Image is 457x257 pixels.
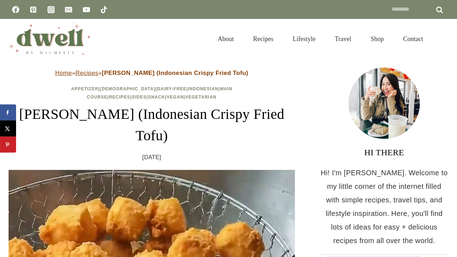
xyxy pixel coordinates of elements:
[55,70,248,76] span: » »
[75,70,98,76] a: Recipes
[9,2,23,17] a: Facebook
[283,26,325,51] a: Lifestyle
[71,86,232,100] span: | | | | | | | | |
[243,26,283,51] a: Recipes
[44,2,58,17] a: Instagram
[109,95,130,100] a: Recipes
[102,70,248,76] strong: [PERSON_NAME] (Indonesian Crispy Fried Tofu)
[393,26,433,51] a: Contact
[61,2,76,17] a: Email
[148,95,165,100] a: Snack
[208,26,433,51] nav: Primary Navigation
[361,26,393,51] a: Shop
[142,152,161,163] time: [DATE]
[100,86,156,91] a: [DEMOGRAPHIC_DATA]
[320,166,448,247] p: Hi! I'm [PERSON_NAME]. Welcome to my little corner of the internet filled with simple recipes, tr...
[55,70,72,76] a: Home
[9,104,295,146] h1: [PERSON_NAME] (Indonesian Crispy Fried Tofu)
[9,22,91,55] img: DWELL by michelle
[208,26,243,51] a: About
[436,33,448,45] button: View Search Form
[26,2,40,17] a: Pinterest
[132,95,146,100] a: Sides
[157,86,186,91] a: Dairy-Free
[167,95,184,100] a: Vegan
[188,86,218,91] a: Indonesian
[71,86,98,91] a: Appetizer
[79,2,94,17] a: YouTube
[325,26,361,51] a: Travel
[97,2,111,17] a: TikTok
[320,146,448,159] h3: HI THERE
[185,95,217,100] a: Vegetarian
